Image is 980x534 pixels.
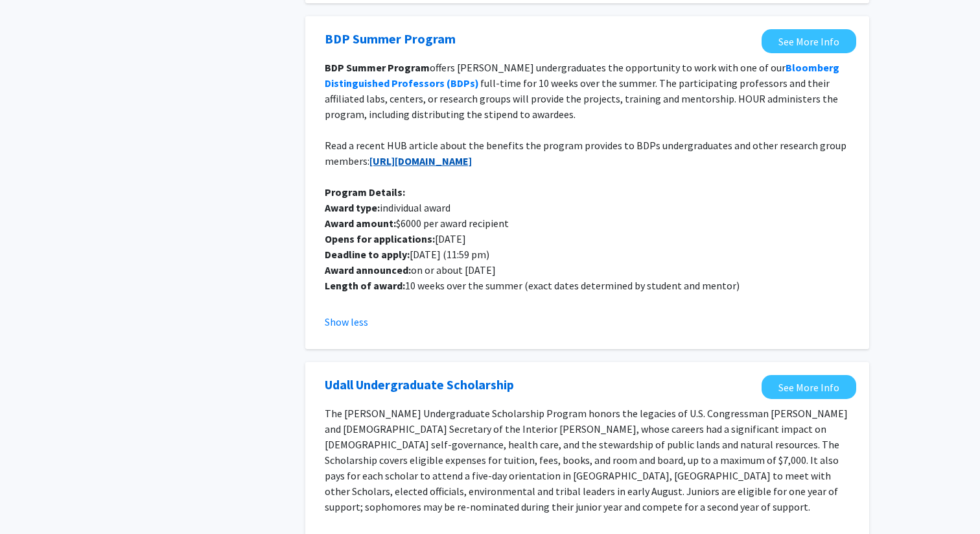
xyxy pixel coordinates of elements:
[325,263,411,276] strong: Award announced:
[325,201,380,214] strong: Award type:
[325,29,456,49] a: Opens in a new tab
[325,278,850,293] p: 10 weeks over the summer (exact dates determined by student and mentor)
[325,200,850,215] p: individual award
[325,61,430,74] strong: BDP Summer Program
[325,231,850,247] p: [DATE]
[325,314,368,330] button: Show less
[325,247,850,262] p: [DATE] (11:59 pm)
[325,375,514,394] a: Opens in a new tab
[325,60,850,122] p: offers [PERSON_NAME] undergraduates the opportunity to work with one of our full-time for 10 week...
[325,279,405,292] strong: Length of award:
[10,476,55,524] iframe: Chat
[325,232,435,245] strong: Opens for applications:
[325,186,405,199] strong: Program Details:
[325,217,396,230] strong: Award amount:
[762,375,856,399] a: Opens in a new tab
[762,29,856,53] a: Opens in a new tab
[325,248,410,261] strong: Deadline to apply:
[369,154,472,167] a: [URL][DOMAIN_NAME]
[325,262,850,278] p: on or about [DATE]
[325,138,850,169] p: Read a recent HUB article about the benefits the program provides to BDPs undergraduates and othe...
[325,407,848,513] span: The [PERSON_NAME] Undergraduate Scholarship Program honors the legacies of U.S. Congressman [PERS...
[325,215,850,231] p: $6000 per award recipient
